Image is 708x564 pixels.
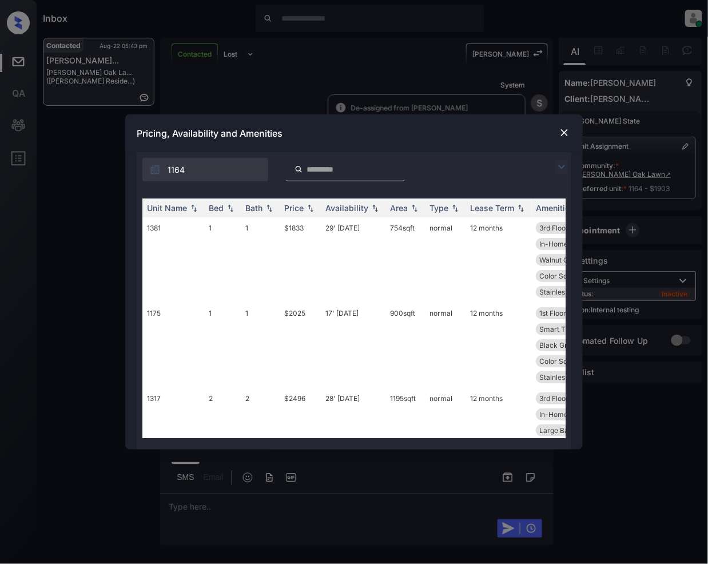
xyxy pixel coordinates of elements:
[409,204,420,212] img: sorting
[539,288,592,296] span: Stainless Steel...
[125,114,583,152] div: Pricing, Availability and Amenities
[515,204,527,212] img: sorting
[241,217,280,303] td: 1
[539,394,568,403] span: 3rd Floor
[280,388,321,473] td: $2496
[470,203,514,213] div: Lease Term
[539,240,601,248] span: In-Home Washer ...
[241,388,280,473] td: 2
[385,303,425,388] td: 900 sqft
[147,203,187,213] div: Unit Name
[425,217,466,303] td: normal
[209,203,224,213] div: Bed
[539,272,598,280] span: Color Scheme - ...
[142,388,204,473] td: 1317
[539,410,601,419] span: In-Home Washer ...
[142,217,204,303] td: 1381
[204,388,241,473] td: 2
[425,303,466,388] td: normal
[539,341,595,349] span: Black Granite C...
[168,164,185,176] span: 1164
[245,203,262,213] div: Bath
[429,203,448,213] div: Type
[539,309,566,317] span: 1st Floor
[425,388,466,473] td: normal
[188,204,200,212] img: sorting
[280,217,321,303] td: $1833
[264,204,275,212] img: sorting
[204,303,241,388] td: 1
[539,325,602,333] span: Smart Thermosta...
[280,303,321,388] td: $2025
[466,303,531,388] td: 12 months
[241,303,280,388] td: 1
[321,217,385,303] td: 29' [DATE]
[149,164,161,176] img: icon-zuma
[385,388,425,473] td: 1195 sqft
[295,164,303,174] img: icon-zuma
[385,217,425,303] td: 754 sqft
[559,127,570,138] img: close
[321,388,385,473] td: 28' [DATE]
[369,204,381,212] img: sorting
[539,256,592,264] span: Walnut Cabinets
[555,160,568,174] img: icon-zuma
[142,303,204,388] td: 1175
[390,203,408,213] div: Area
[325,203,368,213] div: Availability
[450,204,461,212] img: sorting
[539,373,592,382] span: Stainless Steel...
[466,388,531,473] td: 12 months
[225,204,236,212] img: sorting
[539,426,586,435] span: Large Balcony
[284,203,304,213] div: Price
[539,357,598,366] span: Color Scheme - ...
[539,224,568,232] span: 3rd Floor
[466,217,531,303] td: 12 months
[536,203,574,213] div: Amenities
[204,217,241,303] td: 1
[305,204,316,212] img: sorting
[321,303,385,388] td: 17' [DATE]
